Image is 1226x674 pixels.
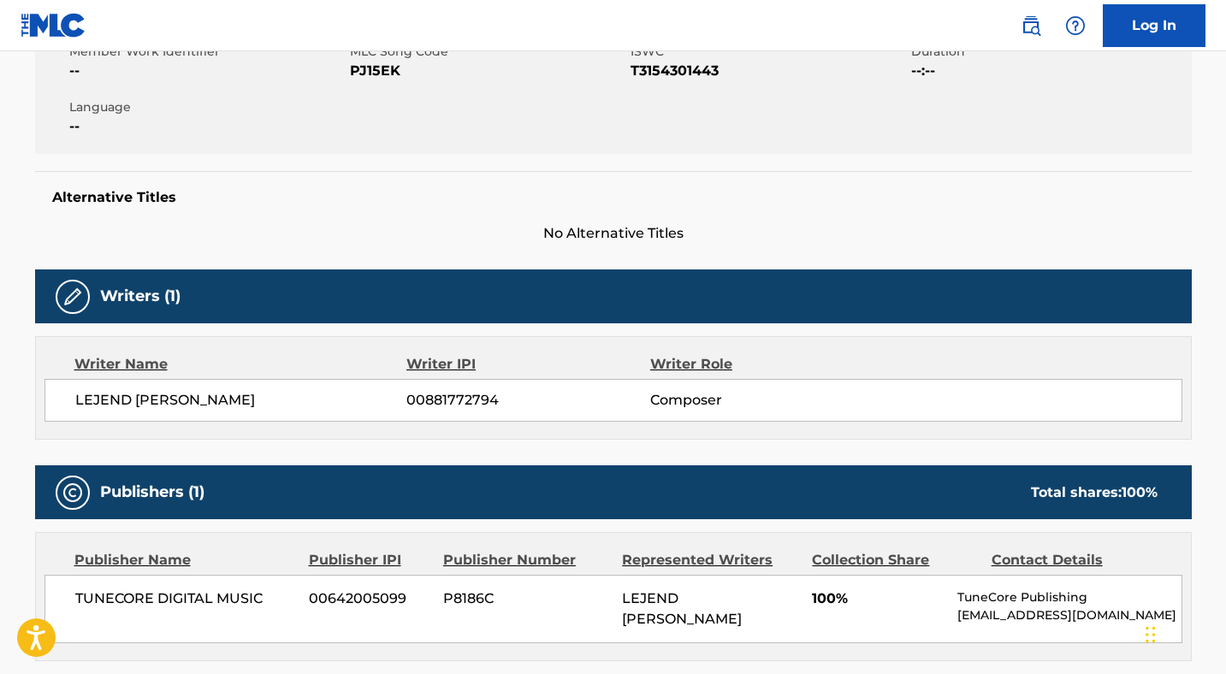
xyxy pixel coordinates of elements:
span: 00881772794 [406,390,649,411]
span: No Alternative Titles [35,223,1192,244]
span: -- [69,61,346,81]
p: TuneCore Publishing [957,588,1181,606]
h5: Alternative Titles [52,189,1175,206]
span: PJ15EK [350,61,626,81]
h5: Writers (1) [100,287,181,306]
div: Total shares: [1031,482,1158,503]
span: ISWC [631,43,907,61]
div: Represented Writers [622,550,799,571]
iframe: Chat Widget [1140,592,1226,674]
span: P8186C [443,588,609,609]
span: MLC Song Code [350,43,626,61]
div: Publisher IPI [309,550,430,571]
p: [EMAIL_ADDRESS][DOMAIN_NAME] [957,606,1181,624]
h5: Publishers (1) [100,482,204,502]
img: MLC Logo [21,13,86,38]
a: Log In [1103,4,1205,47]
div: Writer Name [74,354,407,375]
span: Composer [650,390,872,411]
div: Contact Details [992,550,1158,571]
span: Duration [911,43,1188,61]
div: Drag [1146,609,1156,660]
span: -- [69,116,346,137]
div: Writer Role [650,354,872,375]
span: 100% [812,588,945,609]
img: Writers [62,287,83,307]
span: Language [69,98,346,116]
span: 100 % [1122,484,1158,500]
span: T3154301443 [631,61,907,81]
a: Public Search [1014,9,1048,43]
div: Help [1058,9,1093,43]
div: Publisher Name [74,550,296,571]
img: Publishers [62,482,83,503]
span: LEJEND [PERSON_NAME] [622,590,742,627]
span: --:-- [911,61,1188,81]
div: Collection Share [812,550,978,571]
span: TUNECORE DIGITAL MUSIC [75,588,297,609]
div: Publisher Number [443,550,609,571]
img: help [1065,15,1086,36]
div: Writer IPI [406,354,650,375]
span: Member Work Identifier [69,43,346,61]
span: 00642005099 [309,588,430,609]
span: LEJEND [PERSON_NAME] [75,390,407,411]
img: search [1021,15,1041,36]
